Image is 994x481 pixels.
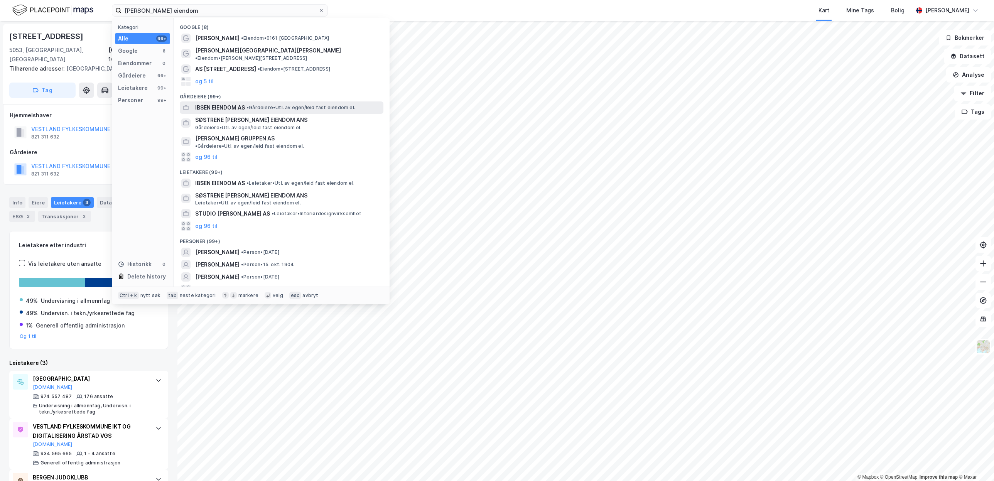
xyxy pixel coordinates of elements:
[38,211,91,222] div: Transaksjoner
[195,134,275,143] span: [PERSON_NAME] GRUPPEN AS
[955,104,991,120] button: Tags
[41,309,135,318] div: Undervisn. i tekn./yrkesrettede fag
[258,66,330,72] span: Eiendom • [STREET_ADDRESS]
[195,46,341,55] span: [PERSON_NAME][GEOGRAPHIC_DATA][PERSON_NAME]
[140,292,161,299] div: nytt søk
[167,292,178,299] div: tab
[195,179,245,188] span: IBSEN EIENDOM AS
[118,96,143,105] div: Personer
[9,30,85,42] div: [STREET_ADDRESS]
[118,34,128,43] div: Alle
[9,64,162,73] div: [GEOGRAPHIC_DATA] 10
[195,143,197,149] span: •
[33,384,73,390] button: [DOMAIN_NAME]
[241,35,243,41] span: •
[195,152,218,162] button: og 96 til
[180,292,216,299] div: neste kategori
[29,197,48,208] div: Eiere
[118,24,170,30] div: Kategori
[41,451,72,457] div: 934 565 665
[84,393,113,400] div: 176 ansatte
[939,30,991,46] button: Bokmerker
[174,88,390,101] div: Gårdeiere (99+)
[41,296,110,305] div: Undervisning i allmennfag
[195,77,214,86] button: og 5 til
[955,444,994,481] iframe: Chat Widget
[246,180,354,186] span: Leietaker • Utl. av egen/leid fast eiendom el.
[9,197,25,208] div: Info
[195,55,197,61] span: •
[195,209,270,218] span: STUDIO [PERSON_NAME] AS
[195,272,240,282] span: [PERSON_NAME]
[174,232,390,246] div: Personer (99+)
[118,83,148,93] div: Leietakere
[195,115,380,125] span: SØSTRENE [PERSON_NAME] EIENDOM ANS
[161,261,167,267] div: 0
[24,213,32,220] div: 3
[846,6,874,15] div: Mine Tags
[246,105,355,111] span: Gårdeiere • Utl. av egen/leid fast eiendom el.
[246,180,249,186] span: •
[891,6,905,15] div: Bolig
[80,213,88,220] div: 2
[920,474,958,480] a: Improve this map
[195,143,304,149] span: Gårdeiere • Utl. av egen/leid fast eiendom el.
[195,285,218,294] button: og 96 til
[289,292,301,299] div: esc
[41,460,121,466] div: Generell offentlig administrasjon
[241,262,294,268] span: Person • 15. okt. 1904
[954,86,991,101] button: Filter
[156,97,167,103] div: 99+
[36,321,125,330] div: Generell offentlig administrasjon
[118,46,138,56] div: Google
[246,105,249,110] span: •
[31,134,59,140] div: 821 311 632
[26,309,38,318] div: 49%
[976,339,991,354] img: Z
[31,171,59,177] div: 821 311 632
[272,211,274,216] span: •
[9,211,35,222] div: ESG
[195,191,380,200] span: SØSTRENE [PERSON_NAME] EIENDOM ANS
[39,403,148,415] div: Undervisning i allmennfag, Undervisn. i tekn./yrkesrettede fag
[108,46,168,64] div: [GEOGRAPHIC_DATA], 162/38
[944,49,991,64] button: Datasett
[19,241,159,250] div: Leietakere etter industri
[33,422,148,440] div: VESTLAND FYLKESKOMMUNE IKT OG DIGITALISERING ÅRSTAD VGS
[84,451,115,457] div: 1 - 4 ansatte
[195,64,256,74] span: AS [STREET_ADDRESS]
[122,5,318,16] input: Søk på adresse, matrikkel, gårdeiere, leietakere eller personer
[195,55,307,61] span: Eiendom • [PERSON_NAME][STREET_ADDRESS]
[195,221,218,231] button: og 96 til
[12,3,93,17] img: logo.f888ab2527a4732fd821a326f86c7f29.svg
[195,34,240,43] span: [PERSON_NAME]
[51,197,94,208] div: Leietakere
[118,292,139,299] div: Ctrl + k
[272,211,361,217] span: Leietaker • Interiørdesignvirksomhet
[118,260,152,269] div: Historikk
[925,6,969,15] div: [PERSON_NAME]
[195,125,302,131] span: Gårdeiere • Utl. av egen/leid fast eiendom el.
[9,46,108,64] div: 5053, [GEOGRAPHIC_DATA], [GEOGRAPHIC_DATA]
[241,249,279,255] span: Person • [DATE]
[174,18,390,32] div: Google (8)
[33,374,148,383] div: [GEOGRAPHIC_DATA]
[26,296,38,305] div: 49%
[241,249,243,255] span: •
[273,292,283,299] div: velg
[118,71,146,80] div: Gårdeiere
[41,393,72,400] div: 974 557 487
[33,441,73,447] button: [DOMAIN_NAME]
[9,65,66,72] span: Tilhørende adresser:
[195,103,245,112] span: IBSEN EIENDOM AS
[20,333,37,339] button: Og 1 til
[880,474,918,480] a: OpenStreetMap
[241,274,279,280] span: Person • [DATE]
[161,48,167,54] div: 8
[83,199,91,206] div: 3
[26,321,33,330] div: 1%
[127,272,166,281] div: Delete history
[241,35,329,41] span: Eiendom • 0161 [GEOGRAPHIC_DATA]
[857,474,879,480] a: Mapbox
